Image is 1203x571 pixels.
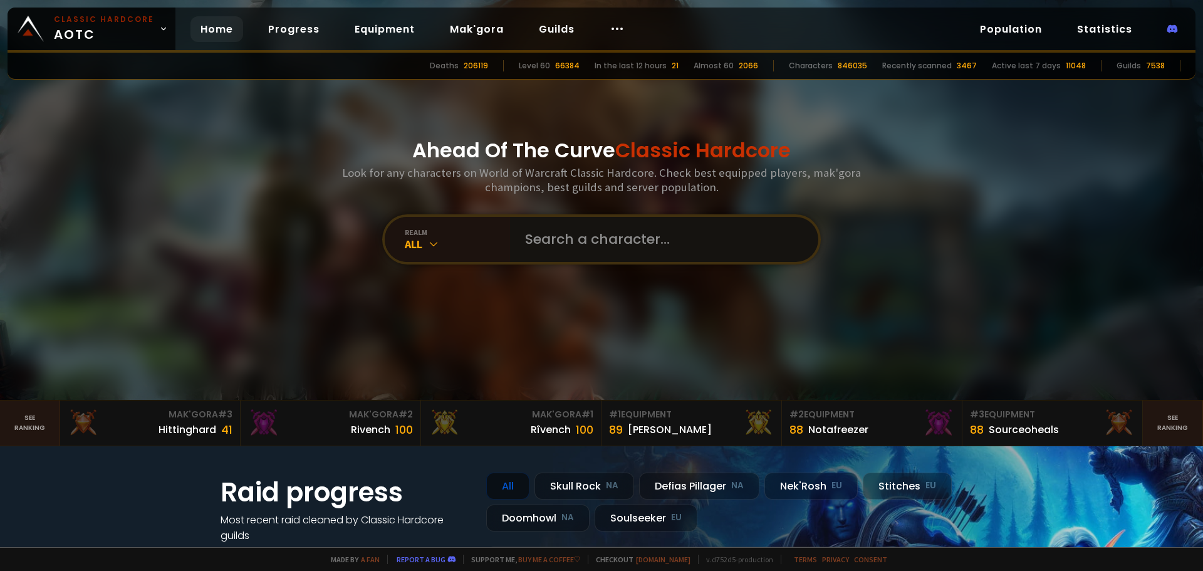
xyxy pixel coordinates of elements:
[838,60,867,71] div: 846035
[957,60,977,71] div: 3467
[218,408,232,421] span: # 3
[464,60,488,71] div: 206119
[606,479,618,492] small: NA
[221,421,232,438] div: 41
[992,60,1061,71] div: Active last 7 days
[609,421,623,438] div: 89
[1117,60,1141,71] div: Guilds
[831,479,842,492] small: EU
[789,60,833,71] div: Characters
[595,505,697,532] div: Soulseeker
[54,14,154,44] span: AOTC
[561,511,574,524] small: NA
[68,408,232,421] div: Mak'Gora
[581,408,593,421] span: # 1
[970,408,984,421] span: # 3
[576,421,593,438] div: 100
[601,401,782,446] a: #1Equipment89[PERSON_NAME]
[639,473,759,500] div: Defias Pillager
[970,421,984,438] div: 88
[789,421,803,438] div: 88
[782,401,962,446] a: #2Equipment88Notafreezer
[258,16,330,42] a: Progress
[671,511,682,524] small: EU
[1146,60,1165,71] div: 7538
[421,401,601,446] a: Mak'Gora#1Rîvench100
[970,408,1135,421] div: Equipment
[628,422,712,437] div: [PERSON_NAME]
[694,60,734,71] div: Almost 60
[925,479,936,492] small: EU
[159,422,216,437] div: Hittinghard
[808,422,868,437] div: Notafreezer
[609,408,774,421] div: Equipment
[518,217,803,262] input: Search a character...
[588,555,690,564] span: Checkout
[519,60,550,71] div: Level 60
[789,408,954,421] div: Equipment
[429,408,593,421] div: Mak'Gora
[398,408,413,421] span: # 2
[518,555,580,564] a: Buy me a coffee
[1067,16,1142,42] a: Statistics
[863,473,952,500] div: Stitches
[412,135,791,165] h1: Ahead Of The Curve
[54,14,154,25] small: Classic Hardcore
[405,237,510,251] div: All
[531,422,571,437] div: Rîvench
[395,421,413,438] div: 100
[555,60,580,71] div: 66384
[615,136,791,164] span: Classic Hardcore
[221,512,471,543] h4: Most recent raid cleaned by Classic Hardcore guilds
[794,555,817,564] a: Terms
[361,555,380,564] a: a fan
[882,60,952,71] div: Recently scanned
[534,473,634,500] div: Skull Rock
[1066,60,1086,71] div: 11048
[248,408,413,421] div: Mak'Gora
[636,555,690,564] a: [DOMAIN_NAME]
[970,16,1052,42] a: Population
[529,16,585,42] a: Guilds
[731,479,744,492] small: NA
[323,555,380,564] span: Made by
[989,422,1059,437] div: Sourceoheals
[962,401,1143,446] a: #3Equipment88Sourceoheals
[789,408,804,421] span: # 2
[739,60,758,71] div: 2066
[854,555,887,564] a: Consent
[221,473,471,512] h1: Raid progress
[430,60,459,71] div: Deaths
[397,555,445,564] a: Report a bug
[463,555,580,564] span: Support me,
[221,544,302,558] a: See all progress
[241,401,421,446] a: Mak'Gora#2Rivench100
[337,165,866,194] h3: Look for any characters on World of Warcraft Classic Hardcore. Check best equipped players, mak'g...
[486,505,590,532] div: Doomhowl
[595,60,667,71] div: In the last 12 hours
[405,228,510,237] div: realm
[440,16,514,42] a: Mak'gora
[609,408,621,421] span: # 1
[8,8,175,50] a: Classic HardcoreAOTC
[698,555,773,564] span: v. d752d5 - production
[822,555,849,564] a: Privacy
[351,422,390,437] div: Rivench
[486,473,529,500] div: All
[190,16,243,42] a: Home
[672,60,679,71] div: 21
[345,16,425,42] a: Equipment
[1143,401,1203,446] a: Seeranking
[764,473,858,500] div: Nek'Rosh
[60,401,241,446] a: Mak'Gora#3Hittinghard41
